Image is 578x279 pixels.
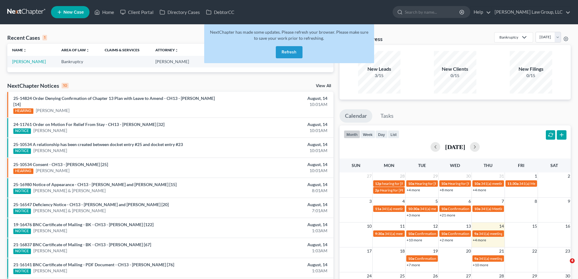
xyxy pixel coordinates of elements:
[227,148,327,154] div: 10:01AM
[36,107,69,114] a: [PERSON_NAME]
[557,258,572,273] iframe: Intercom live chat
[13,249,31,254] div: NOTICE
[13,128,31,134] div: NOTICE
[13,222,154,227] a: 19-16476 BNC Certificate of Mailing - BK - CH13 - [PERSON_NAME] [122]
[366,172,372,180] span: 27
[33,228,67,234] a: [PERSON_NAME]
[360,130,375,138] button: week
[570,258,575,263] span: 4
[56,56,100,67] td: Bankruptcy
[415,181,462,186] span: Hearing for [PERSON_NAME]
[519,181,578,186] span: 341(a) Meeting for [PERSON_NAME]
[227,202,327,208] div: August, 14
[340,109,372,123] a: Calendar
[42,35,47,40] div: 1
[481,206,540,211] span: 341(a) Meeting for [PERSON_NAME]
[227,208,327,214] div: 7:01AM
[63,10,84,15] span: New Case
[407,188,420,192] a: +4 more
[534,172,538,180] span: 1
[23,49,27,52] i: unfold_more
[13,168,33,174] div: HEARING
[117,7,157,18] a: Client Portal
[13,182,177,187] a: 25-16980 Notice of Appearance - CH13 - [PERSON_NAME] and [PERSON_NAME] [15]
[441,231,447,236] span: 10a
[227,168,327,174] div: 10:01AM
[415,256,484,261] span: Confirmation hearing for [PERSON_NAME]
[13,142,183,147] a: 25-10534 A relationship has been created between docket entry #25 and docket entry #23
[492,7,570,18] a: [PERSON_NAME] Law Group, LLC
[13,229,31,234] div: NOTICE
[550,163,558,168] span: Sat
[432,172,438,180] span: 29
[465,172,472,180] span: 30
[358,66,401,73] div: New Leads
[100,44,150,56] th: Claims & Services
[13,108,33,114] div: HEARING
[407,213,420,217] a: +3 more
[375,188,379,192] span: 2p
[200,56,232,67] td: Individual
[155,48,178,52] a: Attorneyunfold_more
[369,198,372,205] span: 3
[227,121,327,128] div: August, 14
[388,130,399,138] button: list
[407,263,420,267] a: +7 more
[474,206,480,211] span: 10a
[405,6,460,18] input: Search by name...
[344,130,360,138] button: month
[7,34,47,41] div: Recent Cases
[565,223,571,230] span: 16
[375,206,381,211] span: 11a
[567,198,571,205] span: 9
[499,35,518,40] div: Bankruptcy
[399,172,405,180] span: 28
[501,198,505,205] span: 7
[61,48,90,52] a: Area of Lawunfold_more
[408,231,414,236] span: 10a
[227,242,327,248] div: August, 14
[203,7,237,18] a: DebtorCC
[408,206,419,211] span: 10:30a
[510,73,552,79] div: 0/15
[13,148,31,154] div: NOTICE
[375,109,399,123] a: Tasks
[175,49,178,52] i: unfold_more
[62,83,69,88] div: 10
[150,56,200,67] td: [PERSON_NAME]
[13,162,108,167] a: 25-10534 Consent - CH13 - [PERSON_NAME] [25]
[518,163,524,168] span: Fri
[157,7,203,18] a: Directory Cases
[408,181,414,186] span: 10a
[468,198,472,205] span: 6
[227,182,327,188] div: August, 14
[352,163,360,168] span: Sun
[33,208,106,214] a: [PERSON_NAME] & [PERSON_NAME]
[399,223,405,230] span: 11
[408,256,414,261] span: 10a
[276,46,303,58] button: Refresh
[384,163,394,168] span: Mon
[507,181,519,186] span: 11:30a
[434,66,476,73] div: New Clients
[375,231,384,236] span: 9:30a
[532,247,538,255] span: 22
[473,238,486,242] a: +4 more
[532,223,538,230] span: 15
[473,263,488,267] a: +10 more
[440,213,455,217] a: +21 more
[227,95,327,101] div: August, 14
[227,128,327,134] div: 10:01AM
[407,238,422,242] a: +10 more
[227,222,327,228] div: August, 14
[13,269,31,274] div: NOTICE
[479,256,537,261] span: 341(a) meeting for [PERSON_NAME]
[227,248,327,254] div: 1:03AM
[91,7,117,18] a: Home
[415,231,484,236] span: Confirmation hearing for [PERSON_NAME]
[402,198,405,205] span: 4
[474,231,478,236] span: 9a
[210,29,368,41] span: NextChapter has made some updates. Please refresh your browser. Please make sure to save your wor...
[448,206,517,211] span: Confirmation hearing for [PERSON_NAME]
[36,168,69,174] a: [PERSON_NAME]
